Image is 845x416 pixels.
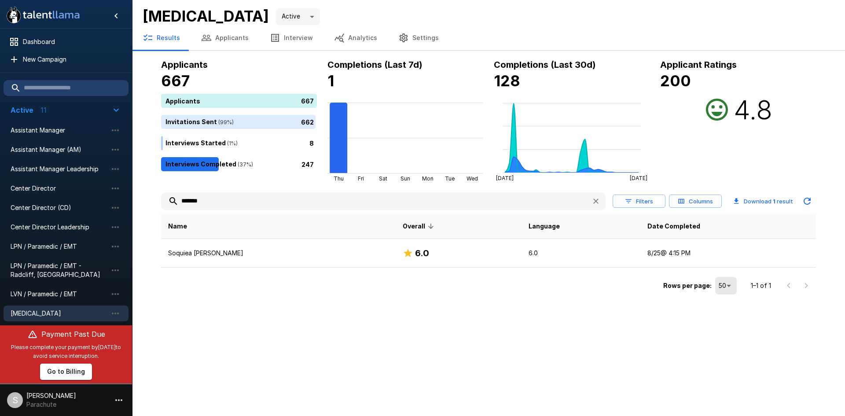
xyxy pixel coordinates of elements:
tspan: Thu [334,175,344,182]
tspan: Wed [467,175,478,182]
button: Analytics [323,26,388,50]
button: Settings [388,26,449,50]
b: 200 [660,72,691,90]
p: 662 [301,117,314,126]
span: Language [529,221,560,232]
p: 247 [301,159,314,169]
tspan: [DATE] [630,175,647,181]
td: 8/25 @ 4:15 PM [640,239,816,268]
button: Download 1 result [730,192,797,210]
tspan: Sun [400,175,410,182]
button: Updated Today - 4:17 PM [798,192,816,210]
h6: 6.0 [415,246,429,260]
tspan: Fri [358,175,364,182]
p: 1–1 of 1 [751,281,771,290]
tspan: Mon [422,175,434,182]
h2: 4.8 [734,94,772,125]
span: Date Completed [647,221,700,232]
b: Completions (Last 30d) [494,59,596,70]
span: Name [168,221,187,232]
p: 667 [301,96,314,105]
b: Applicant Ratings [660,59,737,70]
button: Columns [669,195,722,208]
div: 50 [715,277,737,295]
p: Rows per page: [663,281,712,290]
b: 667 [161,72,190,90]
p: 8 [309,138,314,147]
b: Applicants [161,59,208,70]
button: Filters [613,195,665,208]
b: Completions (Last 7d) [327,59,422,70]
tspan: Tue [445,175,455,182]
b: 1 [773,198,775,205]
button: Results [132,26,191,50]
p: 6.0 [529,249,633,258]
b: 128 [494,72,520,90]
button: Applicants [191,26,259,50]
tspan: Sat [379,175,387,182]
p: Soquiea [PERSON_NAME] [168,249,389,258]
b: [MEDICAL_DATA] [143,7,269,25]
span: Overall [403,221,437,232]
b: 1 [327,72,334,90]
button: Interview [259,26,323,50]
tspan: [DATE] [496,175,514,181]
div: Active [276,8,320,25]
